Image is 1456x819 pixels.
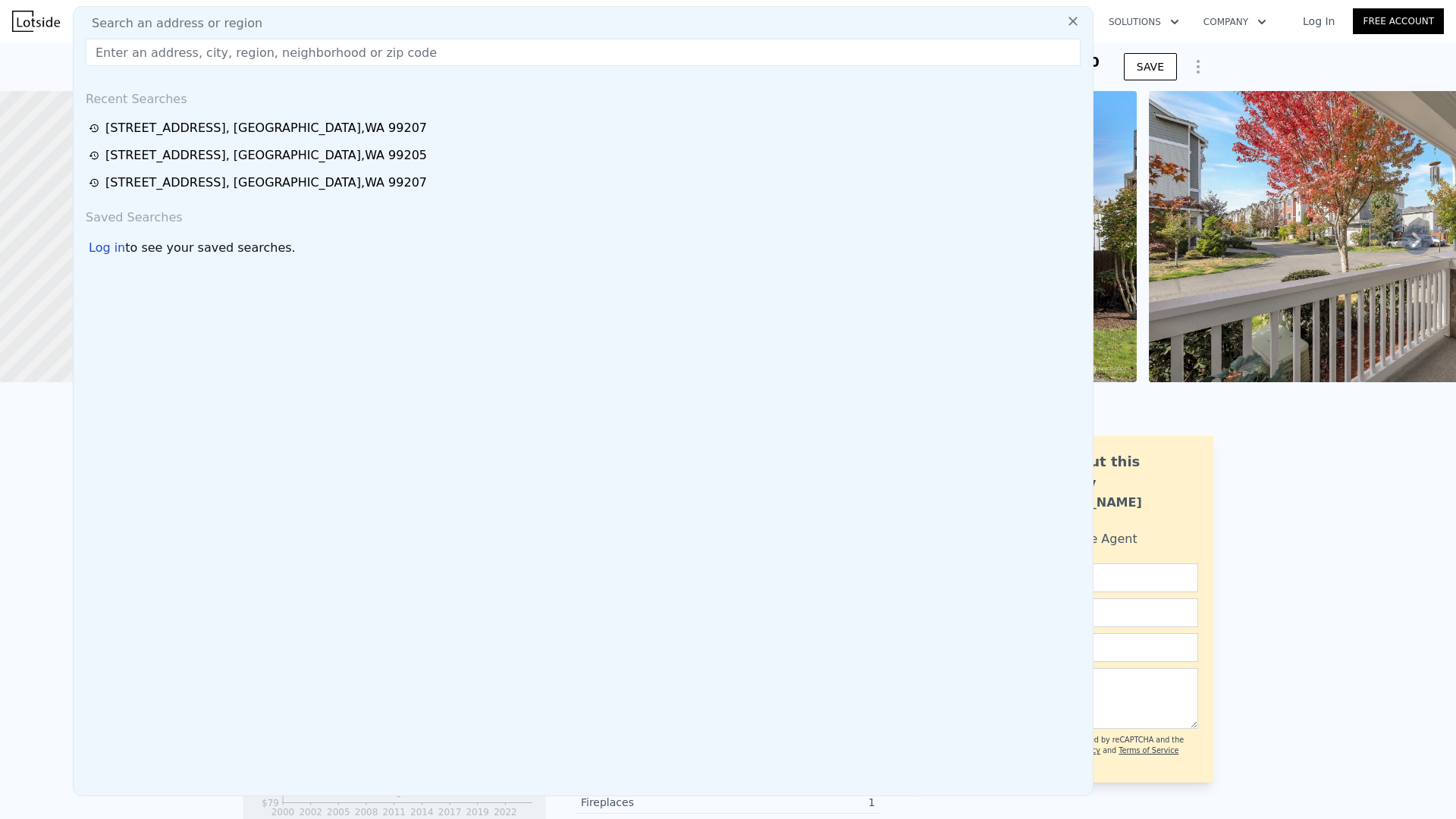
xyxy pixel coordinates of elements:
img: Lotside [12,11,60,32]
div: Ask about this property [1029,451,1198,494]
div: Fireplaces [581,795,728,810]
button: Show Options [1183,52,1213,82]
button: SAVE [1124,53,1177,80]
tspan: 2002 [299,807,322,817]
tspan: 2014 [410,807,434,817]
div: Saved Searches [80,196,1087,233]
tspan: 2022 [494,807,517,817]
button: Company [1191,8,1279,36]
tspan: 2017 [438,807,462,817]
div: [PERSON_NAME] Bahadur [1029,494,1198,530]
span: to see your saved searches. [125,239,295,257]
tspan: 2008 [355,807,378,817]
input: Enter an address, city, region, neighborhood or zip code [86,39,1081,66]
tspan: 2000 [271,807,295,817]
div: This site is protected by reCAPTCHA and the Google and apply. [1023,735,1198,767]
div: Log in [89,239,125,257]
tspan: 2019 [466,807,489,817]
div: [STREET_ADDRESS] , [GEOGRAPHIC_DATA] , WA 99205 [105,146,427,165]
tspan: $79 [262,798,279,808]
div: Recent Searches [80,78,1087,115]
a: Free Account [1353,8,1444,34]
a: Terms of Service [1119,746,1178,755]
a: [STREET_ADDRESS], [GEOGRAPHIC_DATA],WA 99207 [89,174,1082,192]
a: [STREET_ADDRESS], [GEOGRAPHIC_DATA],WA 99207 [89,119,1082,137]
div: 1 [728,795,875,810]
div: [STREET_ADDRESS] , [GEOGRAPHIC_DATA] , WA 99207 [105,174,427,192]
a: Log In [1285,14,1353,29]
button: Solutions [1097,8,1191,36]
a: [STREET_ADDRESS], [GEOGRAPHIC_DATA],WA 99205 [89,146,1082,165]
span: Search an address or region [80,14,262,33]
tspan: 2005 [327,807,350,817]
tspan: 2011 [382,807,406,817]
div: [STREET_ADDRESS] , [GEOGRAPHIC_DATA] , WA 99207 [105,119,427,137]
